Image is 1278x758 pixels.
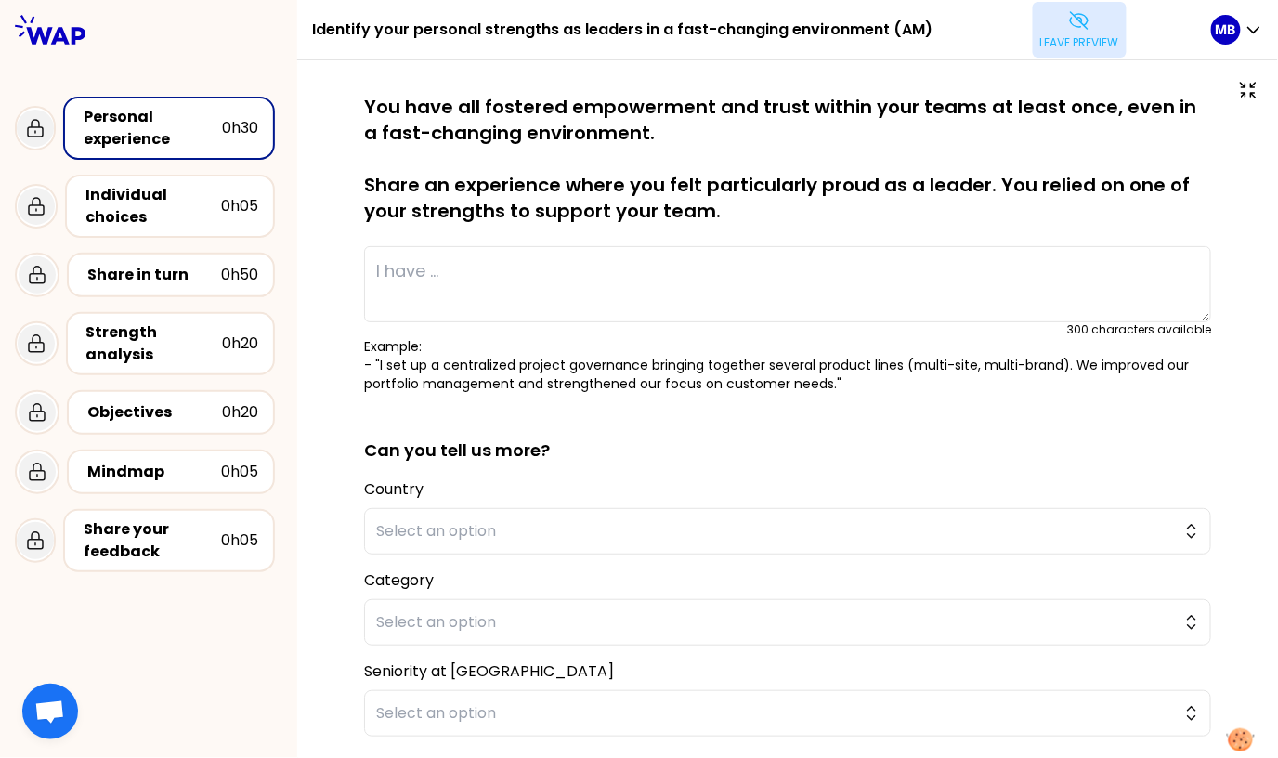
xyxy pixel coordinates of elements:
div: Personal experience [84,106,222,150]
p: Example: - "I set up a centralized project governance bringing together several product lines (mu... [364,337,1211,393]
label: Category [364,569,434,591]
button: Select an option [364,690,1211,737]
div: Individual choices [85,184,221,229]
button: Select an option [364,508,1211,555]
h2: Can you tell us more? [364,408,1211,464]
span: Select an option [376,702,1173,725]
button: Leave preview [1033,2,1127,58]
div: Share in turn [87,264,221,286]
div: Objectives [87,401,222,424]
div: 0h20 [222,401,258,424]
div: Mindmap [87,461,221,483]
div: 0h20 [222,333,258,355]
button: MB [1211,15,1263,45]
p: Leave preview [1040,35,1119,50]
span: Select an option [376,520,1173,542]
button: Select an option [364,599,1211,646]
div: 300 characters available [1067,322,1211,337]
div: 0h30 [222,117,258,139]
div: 0h05 [221,529,258,552]
label: Country [364,478,424,500]
label: Seniority at [GEOGRAPHIC_DATA] [364,660,614,682]
p: MB [1216,20,1236,39]
div: 0h50 [221,264,258,286]
span: Select an option [376,611,1173,634]
div: 0h05 [221,195,258,217]
a: Ouvrir le chat [22,684,78,739]
p: You have all fostered empowerment and trust within your teams at least once, even in a fast-chang... [364,94,1211,224]
div: 0h05 [221,461,258,483]
div: Strength analysis [86,321,222,366]
div: Share your feedback [84,518,221,563]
